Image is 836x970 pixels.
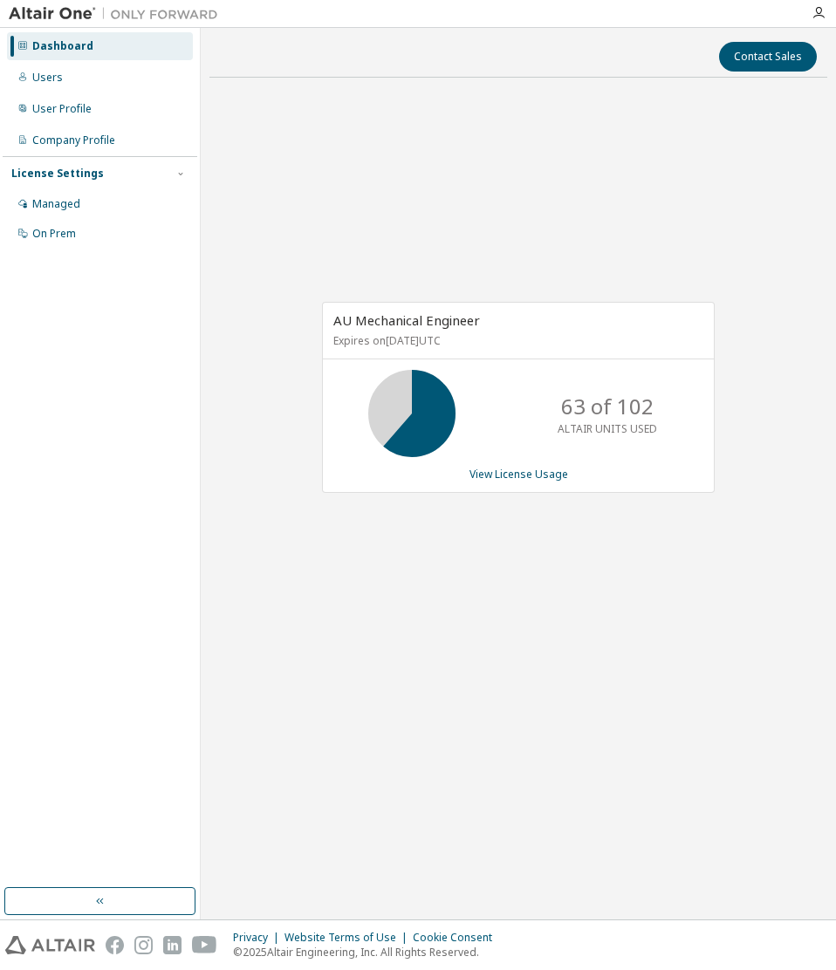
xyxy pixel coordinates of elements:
[11,167,104,181] div: License Settings
[32,71,63,85] div: Users
[32,39,93,53] div: Dashboard
[32,102,92,116] div: User Profile
[333,333,699,348] p: Expires on [DATE] UTC
[32,227,76,241] div: On Prem
[333,311,480,329] span: AU Mechanical Engineer
[469,467,568,482] a: View License Usage
[233,945,503,960] p: © 2025 Altair Engineering, Inc. All Rights Reserved.
[561,392,654,421] p: 63 of 102
[163,936,182,954] img: linkedin.svg
[413,931,503,945] div: Cookie Consent
[233,931,284,945] div: Privacy
[5,936,95,954] img: altair_logo.svg
[192,936,217,954] img: youtube.svg
[106,936,124,954] img: facebook.svg
[719,42,817,72] button: Contact Sales
[9,5,227,23] img: Altair One
[32,197,80,211] div: Managed
[558,421,657,436] p: ALTAIR UNITS USED
[284,931,413,945] div: Website Terms of Use
[32,133,115,147] div: Company Profile
[134,936,153,954] img: instagram.svg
